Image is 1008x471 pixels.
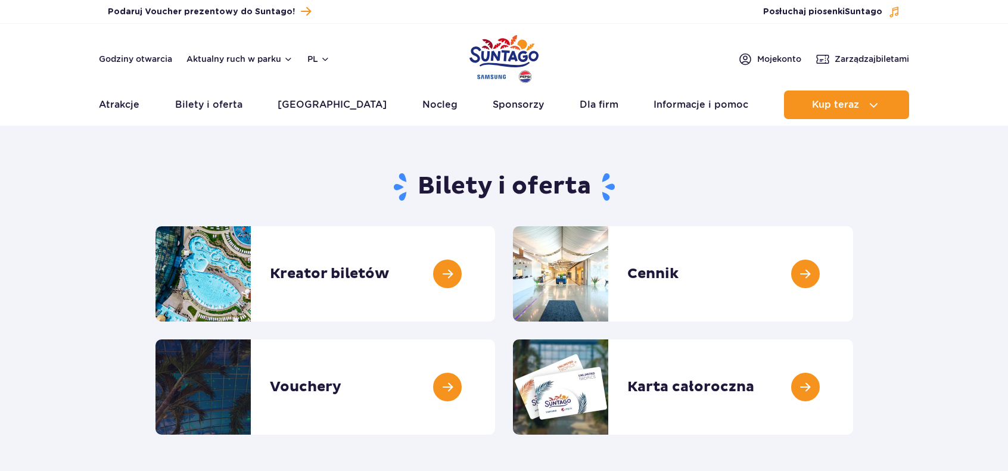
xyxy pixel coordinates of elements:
[845,8,882,16] span: Suntago
[784,91,909,119] button: Kup teraz
[108,6,295,18] span: Podaruj Voucher prezentowy do Suntago!
[99,91,139,119] a: Atrakcje
[175,91,242,119] a: Bilety i oferta
[108,4,311,20] a: Podaruj Voucher prezentowy do Suntago!
[469,30,539,85] a: Park of Poland
[763,6,900,18] button: Posłuchaj piosenkiSuntago
[493,91,544,119] a: Sponsorzy
[757,53,801,65] span: Moje konto
[654,91,748,119] a: Informacje i pomoc
[580,91,618,119] a: Dla firm
[155,171,853,202] h1: Bilety i oferta
[835,53,909,65] span: Zarządzaj biletami
[307,53,330,65] button: pl
[763,6,882,18] span: Posłuchaj piosenki
[278,91,387,119] a: [GEOGRAPHIC_DATA]
[738,52,801,66] a: Mojekonto
[99,53,172,65] a: Godziny otwarcia
[186,54,293,64] button: Aktualny ruch w parku
[816,52,909,66] a: Zarządzajbiletami
[812,99,859,110] span: Kup teraz
[422,91,458,119] a: Nocleg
